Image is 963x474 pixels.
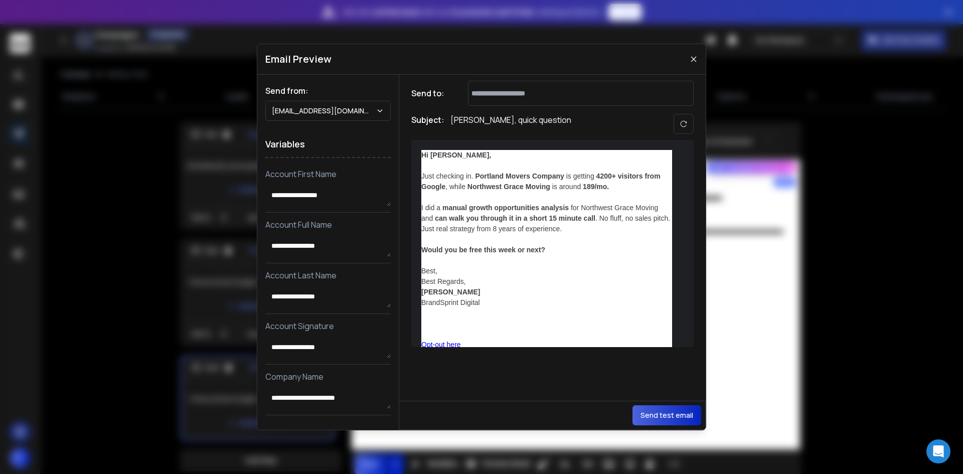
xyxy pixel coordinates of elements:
div: Best, [421,266,672,276]
strong: manual growth opportunities analysis [442,204,569,212]
p: Account Signature [265,320,391,332]
a: Opt-out here [421,341,461,349]
button: Send test email [632,405,701,425]
h1: Send from: [265,85,391,97]
p: Account Last Name [265,269,391,281]
strong: Would you be free this week or next? [421,246,545,254]
strong: can walk you through it in a short 15 minute call [435,214,595,222]
p: [PERSON_NAME], quick question [450,114,571,134]
div: Just checking in. is getting , while is around [421,171,672,192]
a: BrandSprint Digital [421,298,480,306]
strong: Portland Movers Company [475,172,564,180]
p: Company Name [265,371,391,383]
p: Account Full Name [265,219,391,231]
p: [EMAIL_ADDRESS][DOMAIN_NAME] [272,106,376,116]
h1: Email Preview [265,52,332,66]
h1: Subject: [411,114,444,134]
strong: Northwest Grace Moving [467,183,550,191]
strong: 189/mo. [583,183,609,191]
h1: Variables [265,131,391,158]
div: I did a for Northwest Grace Moving and . No fluff, no sales pitch. Just real strategy from 8 year... [421,203,672,234]
strong: Hi [PERSON_NAME], [421,151,491,159]
p: Account First Name [265,168,391,180]
h1: Send to: [411,87,451,99]
strong: [PERSON_NAME] [421,288,480,296]
div: Best Regards, [421,276,672,287]
div: Open Intercom Messenger [926,439,950,463]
